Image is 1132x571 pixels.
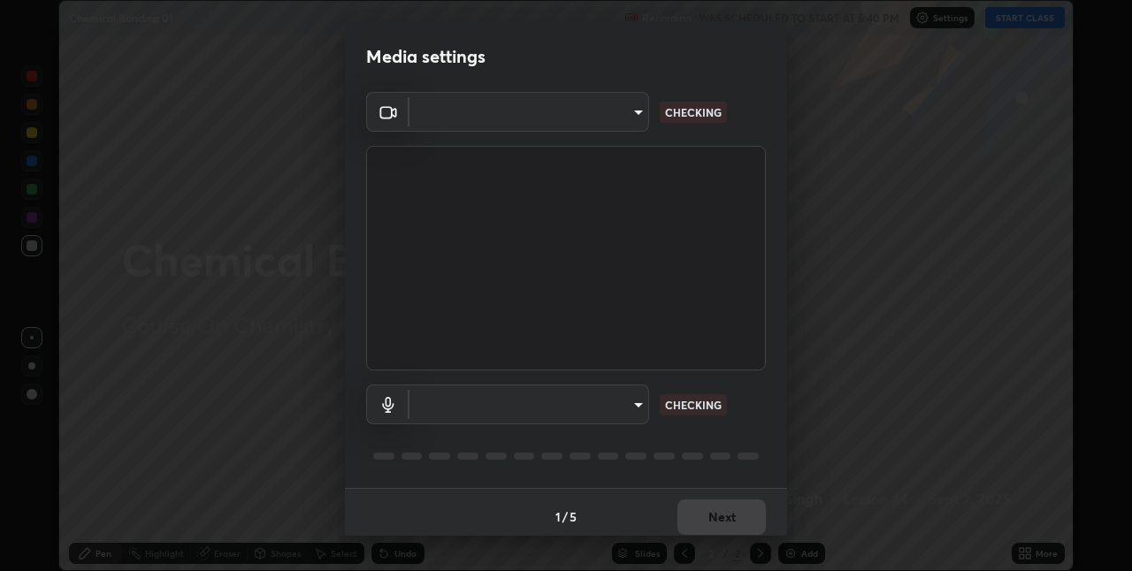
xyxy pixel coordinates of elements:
[409,384,649,424] div: ​
[555,507,561,526] h4: 1
[665,397,722,413] p: CHECKING
[366,45,486,68] h2: Media settings
[665,104,722,120] p: CHECKING
[570,507,577,526] h4: 5
[562,507,568,526] h4: /
[409,92,649,132] div: ​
